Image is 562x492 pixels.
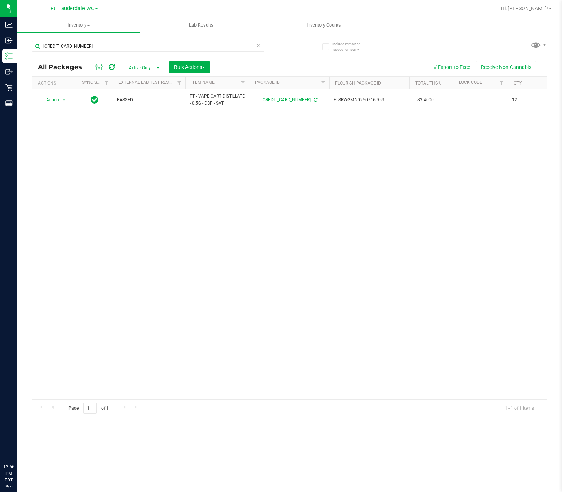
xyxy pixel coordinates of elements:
[335,81,381,86] a: Flourish Package ID
[313,97,317,102] span: Sync from Compliance System
[140,17,262,33] a: Lab Results
[174,64,205,70] span: Bulk Actions
[17,17,140,33] a: Inventory
[40,95,59,105] span: Action
[5,52,13,60] inline-svg: Inventory
[32,41,264,52] input: Search Package ID, Item Name, SKU, Lot or Part Number...
[62,403,115,414] span: Page of 1
[262,97,311,102] a: [CREDIT_CARD_NUMBER]
[169,61,210,73] button: Bulk Actions
[415,81,441,86] a: Total THC%
[38,63,89,71] span: All Packages
[476,61,536,73] button: Receive Non-Cannabis
[83,403,97,414] input: 1
[117,97,181,104] span: PASSED
[5,68,13,75] inline-svg: Outbound
[17,22,140,28] span: Inventory
[501,5,548,11] span: Hi, [PERSON_NAME]!
[459,80,482,85] a: Lock Code
[51,5,94,12] span: Ft. Lauderdale WC
[256,41,261,50] span: Clear
[91,95,98,105] span: In Sync
[38,81,73,86] div: Actions
[499,403,540,414] span: 1 - 1 of 1 items
[173,77,185,89] a: Filter
[5,99,13,107] inline-svg: Reports
[60,95,69,105] span: select
[332,41,369,52] span: Include items not tagged for facility
[179,22,223,28] span: Lab Results
[317,77,329,89] a: Filter
[7,434,29,456] iframe: Resource center
[297,22,351,28] span: Inventory Counts
[334,97,405,104] span: FLSRWGM-20250716-959
[427,61,476,73] button: Export to Excel
[414,95,437,105] span: 83.4000
[82,80,110,85] a: Sync Status
[237,77,249,89] a: Filter
[5,84,13,91] inline-svg: Retail
[496,77,508,89] a: Filter
[514,81,522,86] a: Qty
[5,37,13,44] inline-svg: Inbound
[3,483,14,489] p: 09/23
[5,21,13,28] inline-svg: Analytics
[3,464,14,483] p: 12:56 PM EDT
[263,17,385,33] a: Inventory Counts
[255,80,280,85] a: Package ID
[191,80,215,85] a: Item Name
[118,80,176,85] a: External Lab Test Result
[512,97,540,104] span: 12
[101,77,113,89] a: Filter
[190,93,245,107] span: FT - VAPE CART DISTILLATE - 0.5G - DBP - SAT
